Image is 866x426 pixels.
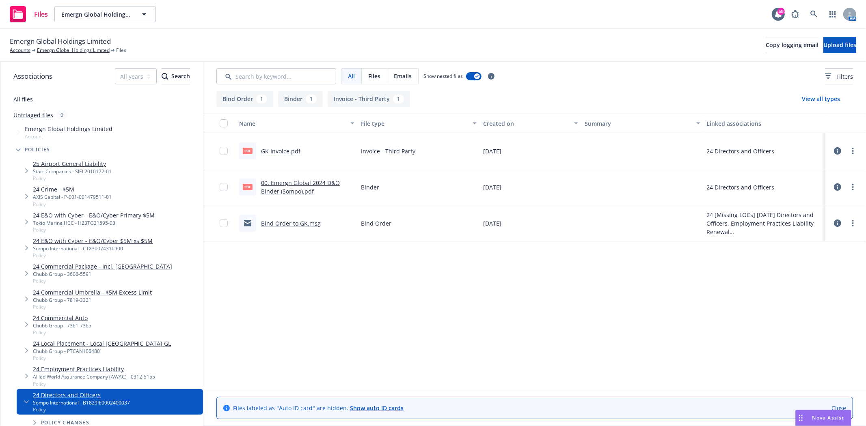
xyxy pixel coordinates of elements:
div: Sompo International - B1829IE0002400037 [33,399,130,406]
span: Files [34,11,48,17]
a: 24 Employment Practices Liability [33,365,155,373]
a: more [848,182,858,192]
a: more [848,146,858,156]
span: Emergn Global Holdings Limited [25,125,112,133]
span: Filters [836,72,853,81]
svg: Search [162,73,168,80]
span: pdf [243,148,253,154]
div: AXIS Capital - P-001-001479511-01 [33,194,112,200]
div: 24 Directors and Officers [707,147,775,155]
button: Linked associations [704,114,825,133]
span: Account [25,133,112,140]
a: Emergn Global Holdings Limited [37,47,110,54]
input: Search by keyword... [216,68,336,84]
button: View all types [789,91,853,107]
span: Emergn Global Holdings Limited [61,10,132,19]
button: Copy logging email [766,37,818,53]
a: 24 E&O with Cyber - E&O/Cyber $5M xs $5M [33,237,153,245]
span: Policy [33,278,172,284]
button: Created on [480,114,581,133]
button: File type [358,114,479,133]
span: All [348,72,355,80]
span: Bind Order [361,219,391,228]
div: Drag to move [796,410,806,426]
div: Chubb Group - PTCAN106480 [33,348,171,355]
button: Emergn Global Holdings Limited [54,6,156,22]
button: SearchSearch [162,68,190,84]
div: 58 [777,8,785,15]
span: pdf [243,184,253,190]
input: Toggle Row Selected [220,219,228,227]
div: Allied World Assurance Company (AWAC) - 0312-5155 [33,373,155,380]
div: Search [162,69,190,84]
a: GK Invoice.pdf [261,147,300,155]
span: Files [368,72,380,80]
span: [DATE] [483,183,501,191]
button: Name [236,114,358,133]
a: 24 Commercial Umbrella - $5M Excess Limit [33,288,152,297]
a: 24 Directors and Officers [33,391,130,399]
div: Chubb Group - 7819-3321 [33,297,152,303]
button: Nova Assist [795,410,851,426]
input: Select all [220,119,228,127]
span: Policy [33,329,91,336]
a: 25 Airport General Liability [33,159,112,168]
span: Policy [33,381,155,387]
a: 24 E&O with Cyber - E&O/Cyber Primary $5M [33,211,155,219]
button: Bind Order [216,91,273,107]
div: 1 [393,95,404,103]
a: Search [806,6,822,22]
span: Associations [13,71,52,82]
span: Policy [33,175,112,182]
div: File type [361,119,467,128]
a: 24 Commercial Auto [33,314,91,322]
input: Toggle Row Selected [220,147,228,155]
button: Summary [581,114,703,133]
a: All files [13,95,33,103]
span: Show nested files [423,73,463,80]
span: Invoice - Third Party [361,147,415,155]
div: 24 Directors and Officers [707,183,775,191]
span: Copy logging email [766,41,818,49]
div: Chubb Group - 7361-7365 [33,322,91,329]
span: Policy [33,252,153,259]
span: Files [116,47,126,54]
button: Upload files [823,37,856,53]
div: 1 [256,95,267,103]
a: Files [6,3,51,26]
span: Emergn Global Holdings Limited [10,36,111,47]
input: Toggle Row Selected [220,183,228,191]
span: Emails [394,72,412,80]
div: Name [239,119,346,128]
div: 0 [56,110,67,120]
div: Starr Companies - SIEL2010172-01 [33,168,112,175]
span: Policies [25,147,50,152]
a: 24 Crime - $5M [33,185,112,194]
a: Show auto ID cards [350,404,404,412]
a: Report a Bug [787,6,803,22]
span: Nova Assist [812,414,844,421]
span: Policy [33,303,152,310]
span: Policy [33,226,155,233]
span: [DATE] [483,219,501,228]
span: Policy [33,406,130,413]
div: Linked associations [707,119,822,128]
a: Close [831,404,846,412]
div: Created on [483,119,569,128]
a: Untriaged files [13,111,53,119]
span: Policy [33,355,171,361]
span: Binder [361,183,379,191]
span: Policy [33,201,112,208]
div: 24 [Missing LOCs] [DATE] Directors and Officers, Employment Practices Liability Renewal [707,211,822,236]
span: Files labeled as "Auto ID card" are hidden. [233,404,404,412]
span: [DATE] [483,147,501,155]
div: Chubb Group - 3606-5591 [33,271,172,278]
a: 24 Local Placement - Local [GEOGRAPHIC_DATA] GL [33,339,171,348]
span: Filters [825,72,853,81]
div: Summary [585,119,691,128]
div: 1 [306,95,317,103]
a: 00. Emergn Global 2024 D&O Binder (Sompo).pdf [261,179,340,195]
button: Filters [825,68,853,84]
div: Sompo International - CTX30074316900 [33,245,153,252]
button: Invoice - Third Party [328,91,410,107]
